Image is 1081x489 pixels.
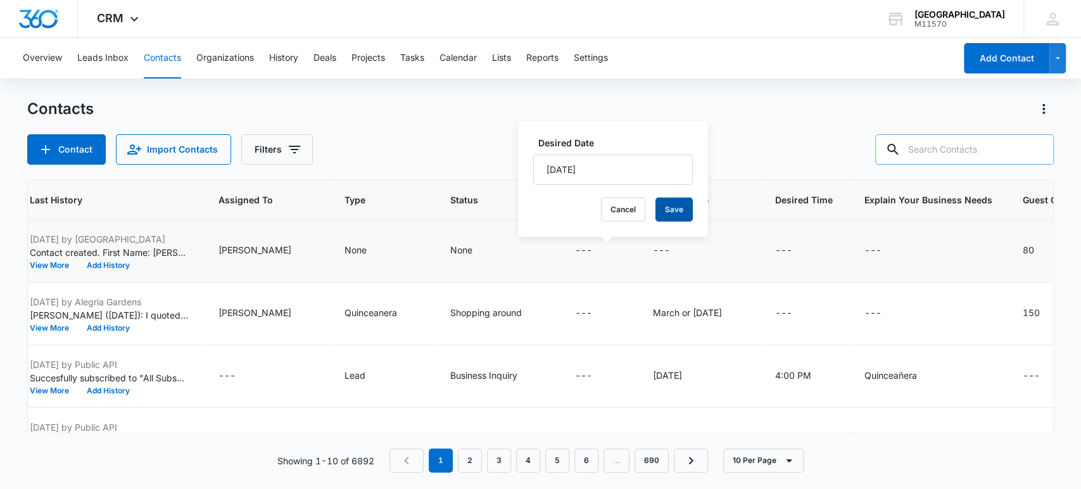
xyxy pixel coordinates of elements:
[345,431,388,447] div: Type - Lead - Select to Edit Field
[78,324,139,332] button: Add History
[492,38,511,79] button: Lists
[655,198,693,222] button: Save
[653,369,682,382] div: [DATE]
[77,38,129,79] button: Leads Inbox
[653,431,705,447] div: Desired Date - 09/26/2026 - Select to Edit Field
[196,38,254,79] button: Organizations
[450,306,545,321] div: Status - Shopping around - Select to Edit Field
[1023,193,1077,206] span: Guest Count
[653,431,682,445] div: [DATE]
[218,369,236,384] div: ---
[526,38,559,79] button: Reports
[1023,306,1063,321] div: Guest Count - 150 - Select to Edit Field
[30,324,78,332] button: View More
[450,243,495,258] div: Status - None - Select to Edit Field
[574,38,608,79] button: Settings
[864,369,940,384] div: Explain Your Business Needs - Quinceañera - Select to Edit Field
[345,193,401,206] span: Type
[313,38,336,79] button: Deals
[775,369,834,384] div: Desired Time - 4:00 PM - Select to Edit Field
[864,369,917,382] div: Quinceañera
[575,306,592,321] div: ---
[450,306,522,319] div: Shopping around
[458,448,482,473] a: Page 2
[875,134,1054,165] input: Search Contacts
[864,306,904,321] div: Explain Your Business Needs - - Select to Edit Field
[450,431,540,447] div: Status - Business Inquiry - Select to Edit Field
[27,99,94,118] h1: Contacts
[429,448,453,473] em: 1
[450,431,517,445] div: Business Inquiry
[389,448,708,473] nav: Pagination
[864,431,917,445] div: Quinceañera
[218,306,314,321] div: Assigned To - Cynthia Peraza - Select to Edit Field
[218,369,258,384] div: Assigned To - - Select to Edit Field
[864,193,992,206] span: Explain Your Business Needs
[775,431,811,445] div: 5:00 PM
[864,431,940,447] div: Explain Your Business Needs - Quinceañera - Select to Edit Field
[30,308,188,322] p: [PERSON_NAME] ([DATE]): I quoted the client $6,500 plus tax (Rose Gold) and $11,400 (French) for ...
[30,371,188,384] p: Succesfully subscribed to "All Subscribers".
[1034,99,1054,119] button: Actions
[653,306,745,321] div: Desired Date - March or April 2026 - Select to Edit Field
[30,421,188,434] p: [DATE] by Public API
[345,431,365,445] div: Lead
[439,38,477,79] button: Calendar
[345,243,389,258] div: Type - None - Select to Edit Field
[653,306,722,319] div: March or [DATE]
[400,38,424,79] button: Tasks
[775,431,834,447] div: Desired Time - 5:00 PM - Select to Edit Field
[653,243,693,258] div: Desired Date - - Select to Edit Field
[864,306,882,321] div: ---
[345,369,365,382] div: Lead
[450,369,517,382] div: Business Inquiry
[27,134,106,165] button: Add Contact
[30,358,188,371] p: [DATE] by Public API
[575,431,615,447] div: New Client - - Select to Edit Field
[1023,431,1063,447] div: Guest Count - - Select to Edit Field
[575,243,615,258] div: New Client - - Select to Edit Field
[345,243,367,257] div: None
[345,306,420,321] div: Type - Quinceanera - Select to Edit Field
[1023,369,1040,384] div: ---
[538,136,698,149] label: Desired Date
[635,448,669,473] a: Page 690
[653,369,705,384] div: Desired Date - 04/10/2027 - Select to Edit Field
[775,306,792,321] div: ---
[97,11,123,25] span: CRM
[516,448,540,473] a: Page 4
[545,448,569,473] a: Page 5
[914,20,1005,29] div: account id
[450,193,526,206] span: Status
[575,431,592,447] div: ---
[30,193,170,206] span: Last History
[78,262,139,269] button: Add History
[218,243,291,257] div: [PERSON_NAME]
[653,243,670,258] div: ---
[575,369,615,384] div: New Client - - Select to Edit Field
[450,369,540,384] div: Status - Business Inquiry - Select to Edit Field
[218,431,236,447] div: ---
[864,243,882,258] div: ---
[1023,243,1057,258] div: Guest Count - 80 - Select to Edit Field
[723,448,804,473] button: 10 Per Page
[351,38,385,79] button: Projects
[775,243,815,258] div: Desired Time - - Select to Edit Field
[575,369,592,384] div: ---
[487,448,511,473] a: Page 3
[864,243,904,258] div: Explain Your Business Needs - - Select to Edit Field
[914,10,1005,20] div: account name
[775,193,834,206] span: Desired Time
[345,369,388,384] div: Type - Lead - Select to Edit Field
[277,454,374,467] p: Showing 1-10 of 6892
[30,232,188,246] p: [DATE] by [GEOGRAPHIC_DATA]
[964,43,1049,73] button: Add Contact
[450,243,472,257] div: None
[575,306,615,321] div: New Client - - Select to Edit Field
[269,38,298,79] button: History
[144,38,181,79] button: Contacts
[1023,431,1040,447] div: ---
[775,243,792,258] div: ---
[575,243,592,258] div: ---
[78,387,139,395] button: Add History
